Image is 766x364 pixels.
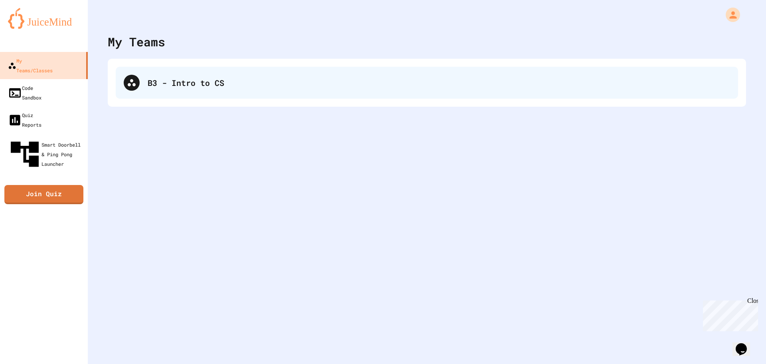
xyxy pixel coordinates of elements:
[8,83,41,102] div: Code Sandbox
[717,6,742,24] div: My Account
[3,3,55,51] div: Chat with us now!Close
[8,56,53,75] div: My Teams/Classes
[8,137,85,171] div: Smart Doorbell & Ping Pong Launcher
[148,77,730,89] div: B3 - Intro to CS
[116,67,738,99] div: B3 - Intro to CS
[8,110,41,129] div: Quiz Reports
[4,185,83,204] a: Join Quiz
[8,8,80,29] img: logo-orange.svg
[732,332,758,356] iframe: chat widget
[108,33,165,51] div: My Teams
[700,297,758,331] iframe: chat widget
